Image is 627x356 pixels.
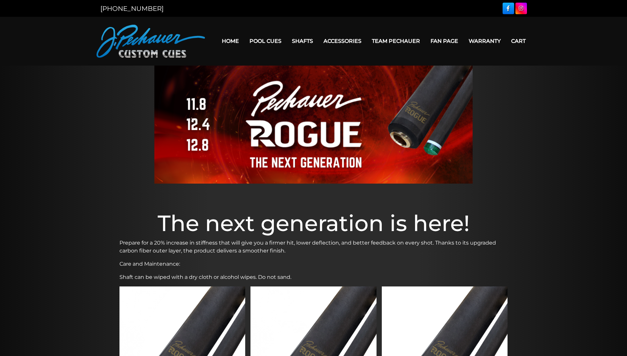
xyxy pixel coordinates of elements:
a: Home [217,33,244,49]
h1: The next generation is here! [119,210,508,236]
a: Pool Cues [244,33,287,49]
a: Fan Page [425,33,463,49]
a: [PHONE_NUMBER] [100,5,164,13]
img: Pechauer Custom Cues [96,25,205,58]
a: Accessories [318,33,367,49]
p: Prepare for a 20% increase in stiffness that will give you a firmer hit, lower deflection, and be... [119,239,508,255]
a: Shafts [287,33,318,49]
p: Care and Maintenance: [119,260,508,268]
a: Team Pechauer [367,33,425,49]
a: Cart [506,33,531,49]
p: Shaft can be wiped with a dry cloth or alcohol wipes. Do not sand. [119,273,508,281]
a: Warranty [463,33,506,49]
